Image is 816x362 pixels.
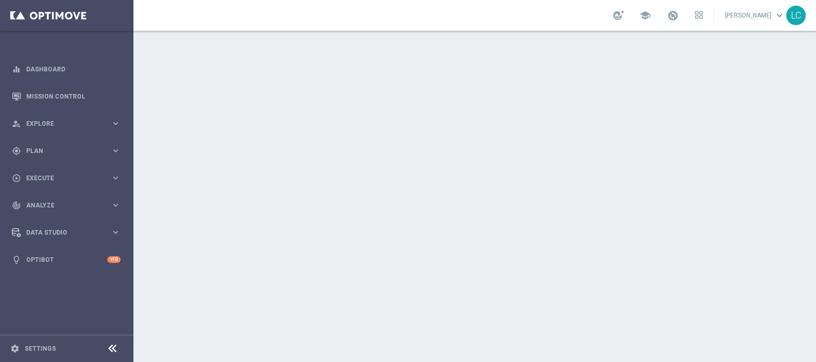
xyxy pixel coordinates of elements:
[111,146,121,156] i: keyboard_arrow_right
[26,148,111,154] span: Plan
[12,83,121,110] div: Mission Control
[724,8,786,23] a: [PERSON_NAME]keyboard_arrow_down
[786,6,806,25] div: LC
[25,346,56,352] a: Settings
[11,92,121,101] button: Mission Control
[11,228,121,237] button: Data Studio keyboard_arrow_right
[26,175,111,181] span: Execute
[12,174,111,183] div: Execute
[12,119,21,128] i: person_search
[26,121,111,127] span: Explore
[12,55,121,83] div: Dashboard
[111,227,121,237] i: keyboard_arrow_right
[12,174,21,183] i: play_circle_outline
[26,55,121,83] a: Dashboard
[12,146,21,156] i: gps_fixed
[639,10,651,21] span: school
[26,230,111,236] span: Data Studio
[12,228,111,237] div: Data Studio
[26,202,111,208] span: Analyze
[111,200,121,210] i: keyboard_arrow_right
[774,10,785,21] span: keyboard_arrow_down
[12,255,21,264] i: lightbulb
[12,119,111,128] div: Explore
[12,201,21,210] i: track_changes
[111,173,121,183] i: keyboard_arrow_right
[11,201,121,209] button: track_changes Analyze keyboard_arrow_right
[12,246,121,273] div: Optibot
[12,65,21,74] i: equalizer
[111,119,121,128] i: keyboard_arrow_right
[26,83,121,110] a: Mission Control
[11,65,121,73] button: equalizer Dashboard
[11,120,121,128] button: person_search Explore keyboard_arrow_right
[12,201,111,210] div: Analyze
[10,344,20,353] i: settings
[26,246,107,273] a: Optibot
[11,147,121,155] button: gps_fixed Plan keyboard_arrow_right
[12,146,111,156] div: Plan
[11,256,121,264] button: lightbulb Optibot +10
[11,174,121,182] button: play_circle_outline Execute keyboard_arrow_right
[107,256,121,263] div: +10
